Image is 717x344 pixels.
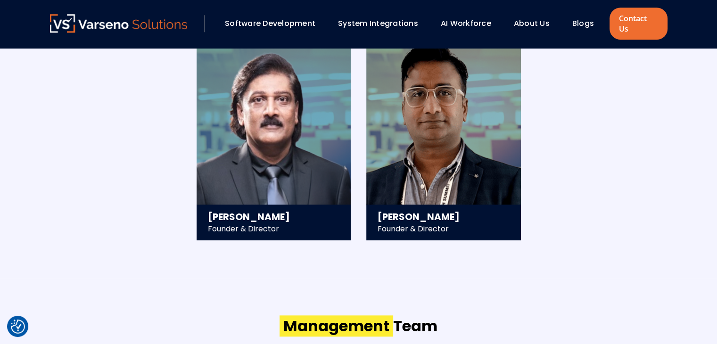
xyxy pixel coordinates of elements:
h2: Team [280,316,437,336]
span: Management [280,315,393,336]
img: Revisit consent button [11,319,25,334]
h3: [PERSON_NAME] [208,210,340,223]
a: Contact Us [610,8,667,40]
button: Cookie Settings [11,319,25,334]
a: Blogs [572,18,594,29]
a: Software Development [225,18,315,29]
div: About Us [509,16,563,32]
a: AI Workforce [441,18,491,29]
a: About Us [514,18,550,29]
img: Varseno Solutions – Product Engineering & IT Services [50,14,188,33]
div: AI Workforce [436,16,504,32]
div: Founder & Director [378,223,510,240]
div: Software Development [220,16,329,32]
h3: [PERSON_NAME] [378,210,510,223]
div: System Integrations [333,16,431,32]
a: System Integrations [338,18,418,29]
div: Founder & Director [208,223,340,240]
div: Blogs [568,16,607,32]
